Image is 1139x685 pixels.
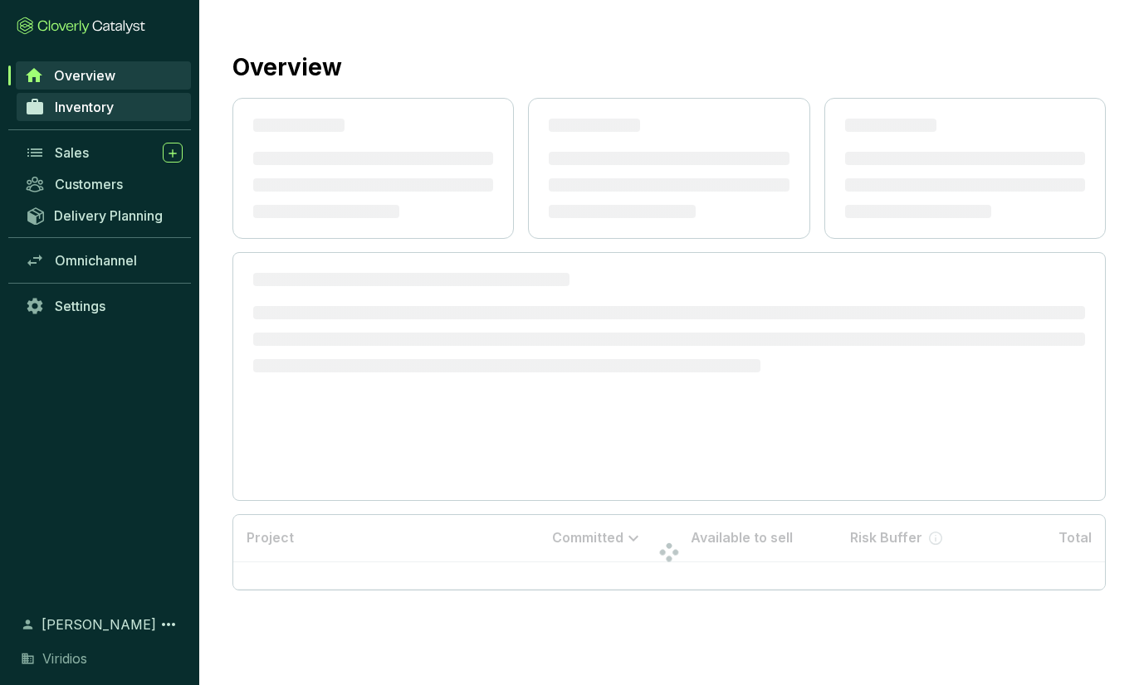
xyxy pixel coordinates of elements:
span: [PERSON_NAME] [42,615,156,634]
a: Delivery Planning [17,202,191,229]
span: Viridios [42,649,87,668]
span: Sales [55,144,89,161]
a: Inventory [17,93,191,121]
a: Sales [17,138,191,167]
span: Overview [54,67,115,84]
a: Omnichannel [17,246,191,274]
span: Omnichannel [55,252,137,269]
a: Overview [16,61,191,90]
span: Delivery Planning [54,207,163,224]
span: Inventory [55,99,114,115]
a: Customers [17,170,191,198]
span: Customers [55,176,123,192]
h2: Overview [232,50,342,85]
a: Settings [17,292,191,320]
span: Settings [55,298,105,314]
